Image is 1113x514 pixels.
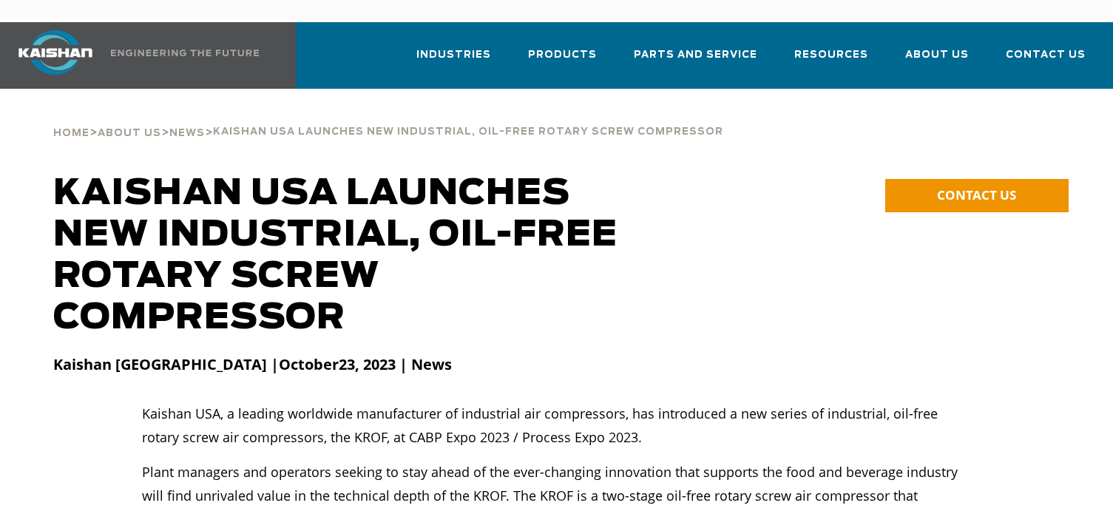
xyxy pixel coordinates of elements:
span: Products [528,47,597,64]
a: News [169,126,205,139]
a: About Us [98,126,161,139]
a: Resources [794,35,868,86]
div: > > > [53,111,723,145]
a: Contact Us [1006,35,1086,86]
a: Home [53,126,89,139]
strong: October [279,354,339,374]
span: Resources [794,47,868,64]
span: Kaishan USA Launches New Industrial, Oil-Free Rotary Screw Compressor [213,127,723,137]
span: News [169,129,205,138]
span: Industries [416,47,491,64]
span: Contact Us [1006,47,1086,64]
span: CONTACT US [937,186,1016,203]
strong: Kaishan [GEOGRAPHIC_DATA] | 23, 2023 | News [53,354,452,374]
span: Home [53,129,89,138]
a: Products [528,35,597,86]
img: Engineering the future [111,50,259,56]
a: Industries [416,35,491,86]
a: About Us [905,35,969,86]
span: About Us [98,129,161,138]
span: About Us [905,47,969,64]
span: Parts and Service [634,47,757,64]
p: Kaishan USA, a leading worldwide manufacturer of industrial air compressors, has introduced a new... [142,402,971,449]
span: Kaishan USA Launches New Industrial, Oil-Free Rotary Screw Compressor [53,176,618,336]
a: Parts and Service [634,35,757,86]
a: CONTACT US [885,179,1069,212]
